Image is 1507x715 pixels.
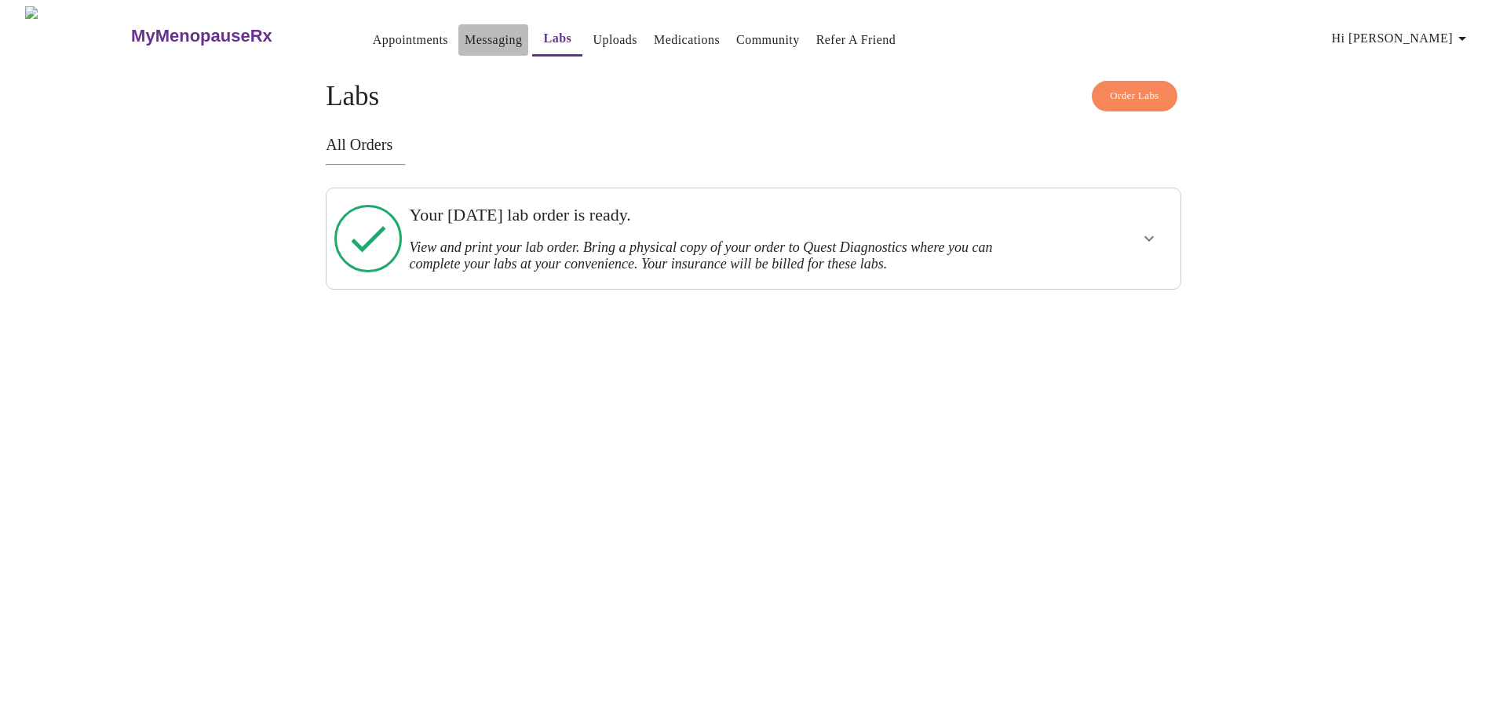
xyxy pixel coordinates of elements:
[593,29,637,51] a: Uploads
[1130,220,1168,257] button: show more
[25,6,130,65] img: MyMenopauseRx Logo
[1332,27,1472,49] span: Hi [PERSON_NAME]
[586,24,644,56] button: Uploads
[1326,23,1478,54] button: Hi [PERSON_NAME]
[648,24,726,56] button: Medications
[730,24,806,56] button: Community
[816,29,896,51] a: Refer a Friend
[131,26,272,46] h3: MyMenopauseRx
[373,29,448,51] a: Appointments
[326,81,1181,112] h4: Labs
[465,29,522,51] a: Messaging
[654,29,720,51] a: Medications
[544,27,572,49] a: Labs
[810,24,903,56] button: Refer a Friend
[1092,81,1177,111] button: Order Labs
[532,23,582,57] button: Labs
[409,205,1015,225] h3: Your [DATE] lab order is ready.
[130,9,335,64] a: MyMenopauseRx
[409,239,1015,272] h3: View and print your lab order. Bring a physical copy of your order to Quest Diagnostics where you...
[326,136,1181,154] h3: All Orders
[736,29,800,51] a: Community
[458,24,528,56] button: Messaging
[1110,87,1159,105] span: Order Labs
[367,24,454,56] button: Appointments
